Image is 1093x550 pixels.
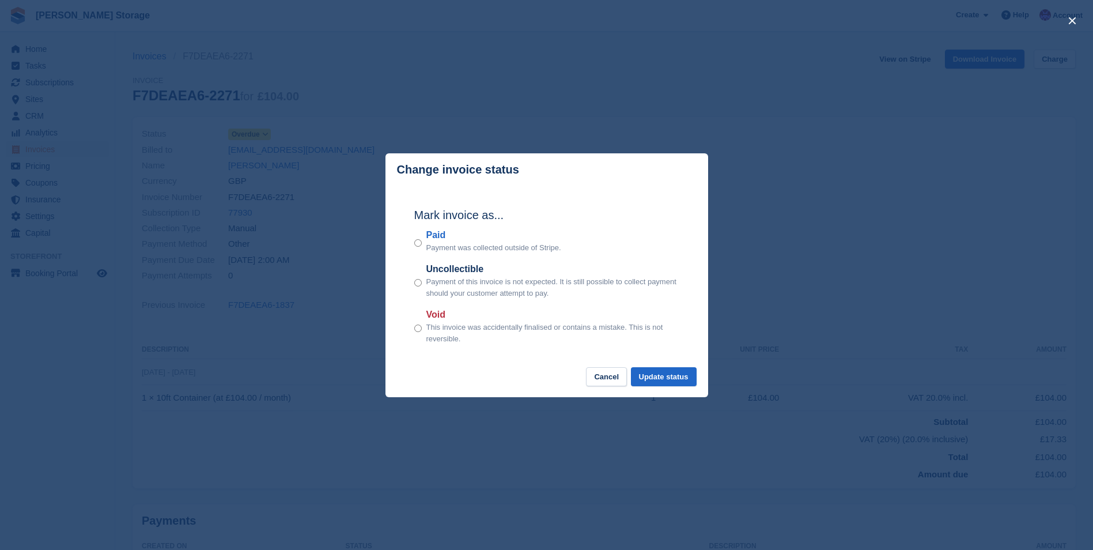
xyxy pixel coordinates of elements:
h2: Mark invoice as... [414,206,679,224]
button: close [1063,12,1081,30]
p: This invoice was accidentally finalised or contains a mistake. This is not reversible. [426,322,679,344]
p: Payment of this invoice is not expected. It is still possible to collect payment should your cust... [426,276,679,299]
label: Void [426,308,679,322]
p: Payment was collected outside of Stripe. [426,242,561,254]
label: Uncollectible [426,262,679,276]
p: Change invoice status [397,163,519,176]
label: Paid [426,228,561,242]
button: Update status [631,367,697,386]
button: Cancel [586,367,627,386]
